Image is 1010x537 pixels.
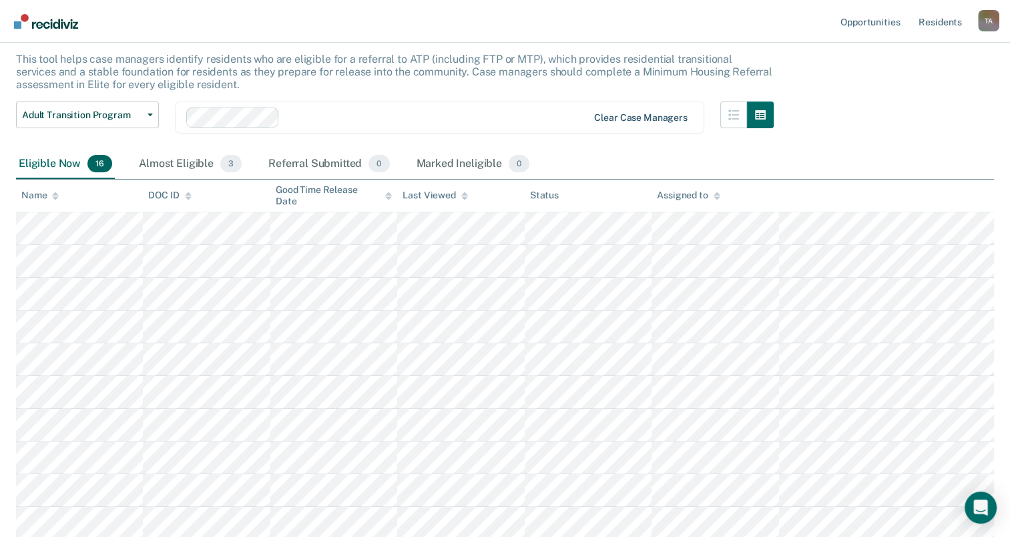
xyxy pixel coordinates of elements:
[530,190,559,201] div: Status
[87,155,112,172] span: 16
[509,155,529,172] span: 0
[16,53,772,91] p: This tool helps case managers identify residents who are eligible for a referral to ATP (includin...
[276,184,392,207] div: Good Time Release Date
[368,155,389,172] span: 0
[965,492,997,524] div: Open Intercom Messenger
[266,150,392,179] div: Referral Submitted0
[14,14,78,29] img: Recidiviz
[978,10,999,31] div: T A
[16,102,159,128] button: Adult Transition Program
[22,110,142,121] span: Adult Transition Program
[21,190,59,201] div: Name
[403,190,467,201] div: Last Viewed
[220,155,242,172] span: 3
[978,10,999,31] button: Profile dropdown button
[148,190,191,201] div: DOC ID
[594,112,687,124] div: Clear case managers
[414,150,533,179] div: Marked Ineligible0
[136,150,244,179] div: Almost Eligible3
[16,150,115,179] div: Eligible Now16
[657,190,720,201] div: Assigned to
